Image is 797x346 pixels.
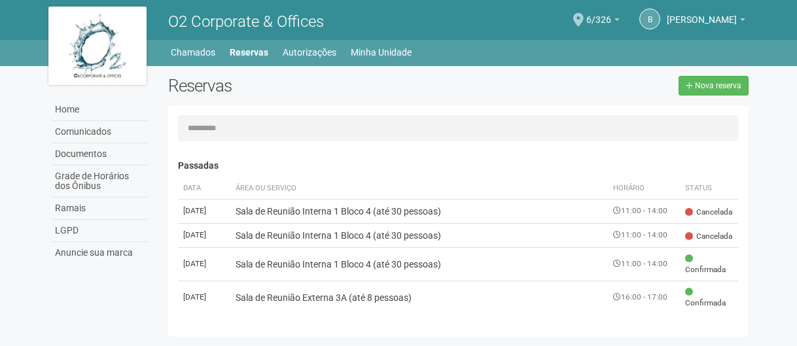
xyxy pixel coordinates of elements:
[48,7,147,85] img: logo.jpg
[52,220,149,242] a: LGPD
[52,198,149,220] a: Ramais
[586,2,611,25] span: 6/326
[679,76,749,95] a: Nova reserva
[283,43,336,61] a: Autorizações
[230,281,608,314] td: Sala de Reunião Externa 3A (até 8 pessoas)
[608,178,680,199] th: Horário
[667,2,737,25] span: Beatriz
[178,199,230,223] td: [DATE]
[351,43,412,61] a: Minha Unidade
[168,76,448,95] h2: Reservas
[52,165,149,198] a: Grade de Horários dos Ônibus
[586,16,620,27] a: 6/326
[178,161,739,171] h4: Passadas
[639,9,660,29] a: B
[230,247,608,281] td: Sala de Reunião Interna 1 Bloco 4 (até 30 pessoas)
[178,247,230,281] td: [DATE]
[667,16,745,27] a: [PERSON_NAME]
[168,12,324,31] span: O2 Corporate & Offices
[695,81,741,90] span: Nova reserva
[685,286,734,309] span: Confirmada
[178,178,230,199] th: Data
[230,43,268,61] a: Reservas
[52,143,149,165] a: Documentos
[230,199,608,223] td: Sala de Reunião Interna 1 Bloco 4 (até 30 pessoas)
[680,178,739,199] th: Status
[685,231,732,242] span: Cancelada
[685,207,732,218] span: Cancelada
[685,253,734,275] span: Confirmada
[608,281,680,314] td: 16:00 - 17:00
[171,43,215,61] a: Chamados
[230,223,608,247] td: Sala de Reunião Interna 1 Bloco 4 (até 30 pessoas)
[608,223,680,247] td: 11:00 - 14:00
[608,199,680,223] td: 11:00 - 14:00
[178,223,230,247] td: [DATE]
[230,178,608,199] th: Área ou Serviço
[52,242,149,264] a: Anuncie sua marca
[52,121,149,143] a: Comunicados
[608,247,680,281] td: 11:00 - 14:00
[52,99,149,121] a: Home
[178,281,230,314] td: [DATE]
